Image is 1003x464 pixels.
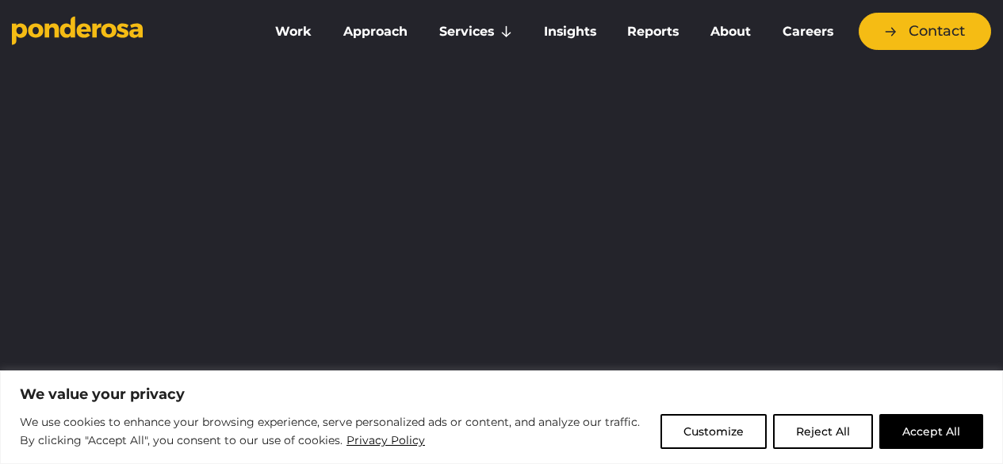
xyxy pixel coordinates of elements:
[660,414,767,449] button: Customize
[20,413,649,451] p: We use cookies to enhance your browsing experience, serve personalized ads or content, and analyz...
[427,15,525,48] a: Services
[331,15,420,48] a: Approach
[531,15,609,48] a: Insights
[859,13,991,50] a: Contact
[773,414,873,449] button: Reject All
[262,15,324,48] a: Work
[698,15,764,48] a: About
[346,431,426,450] a: Privacy Policy
[12,16,239,48] a: Go to homepage
[615,15,692,48] a: Reports
[20,385,983,404] p: We value your privacy
[770,15,846,48] a: Careers
[879,414,983,449] button: Accept All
